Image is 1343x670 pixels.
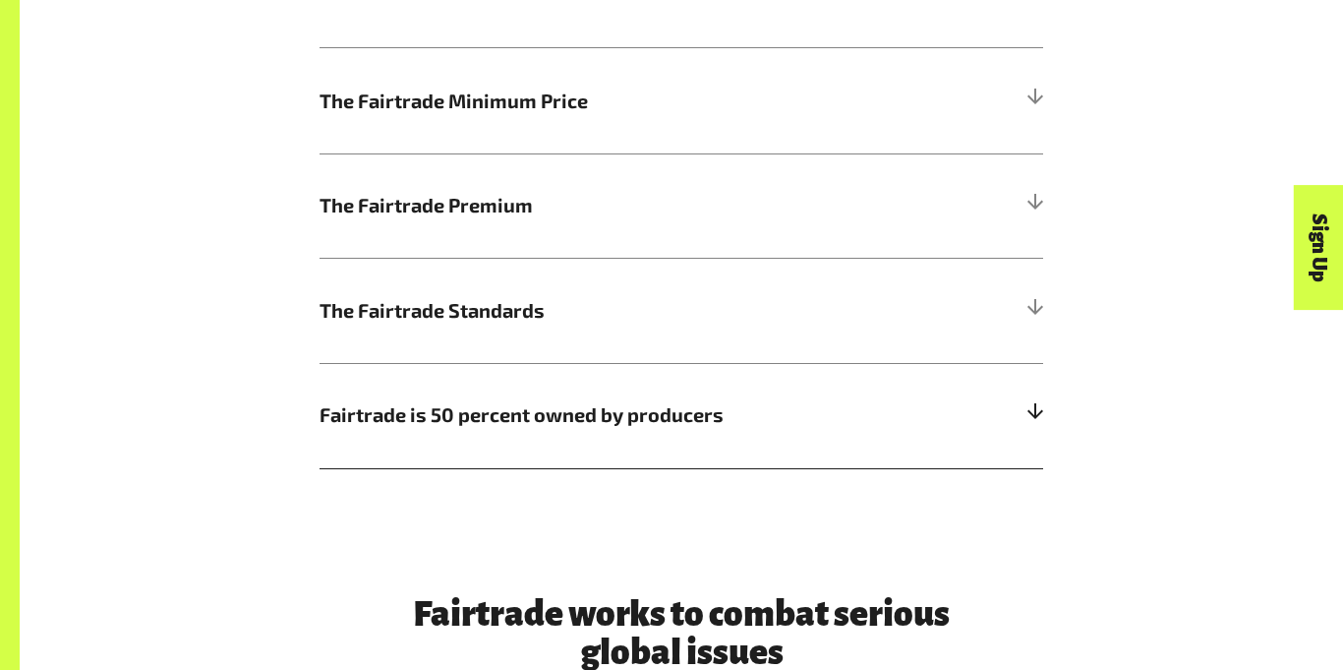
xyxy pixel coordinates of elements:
span: The Fairtrade Minimum Price [320,87,862,116]
span: The Fairtrade Premium [320,191,862,220]
span: Fairtrade is 50 percent owned by producers [320,400,862,430]
span: The Fairtrade Standards [320,296,862,326]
